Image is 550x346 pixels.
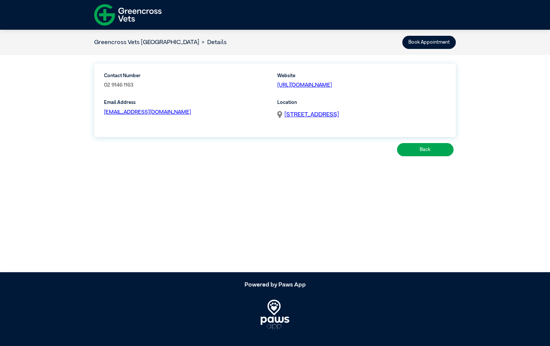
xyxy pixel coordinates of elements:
a: Greencross Vets [GEOGRAPHIC_DATA] [94,40,199,46]
img: PawsApp [261,300,290,330]
button: Back [397,143,454,156]
h5: Powered by Paws App [94,282,456,289]
a: [STREET_ADDRESS] [284,110,339,119]
span: [STREET_ADDRESS] [284,112,339,118]
label: Location [277,99,446,106]
li: Details [199,38,227,47]
label: Contact Number [104,72,185,79]
a: [EMAIL_ADDRESS][DOMAIN_NAME] [104,110,191,115]
a: [URL][DOMAIN_NAME] [277,82,332,88]
a: 02 9146 1163 [104,82,133,88]
button: Book Appointment [402,36,456,49]
label: Website [277,72,446,79]
nav: breadcrumb [94,38,227,47]
label: Email Address [104,99,272,106]
img: f-logo [94,2,162,28]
